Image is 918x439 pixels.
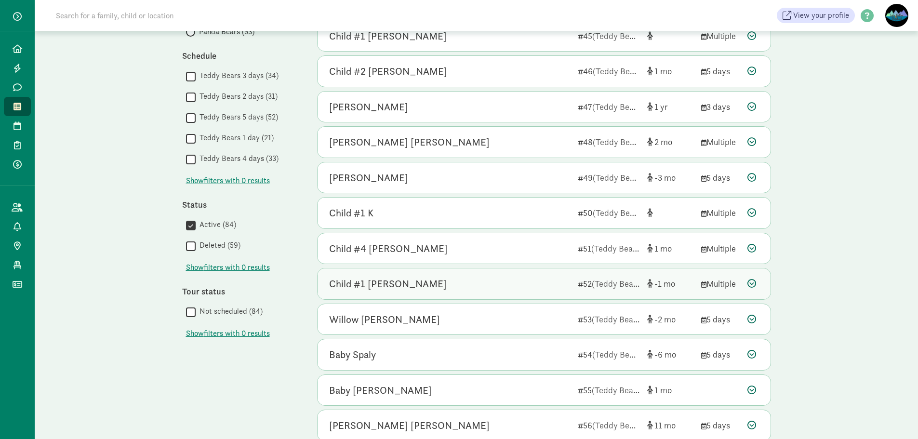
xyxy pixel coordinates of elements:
div: Multiple [701,206,740,219]
div: Multiple [701,277,740,290]
span: (Teddy Bears) [593,66,644,77]
label: Deleted (59) [196,239,240,251]
span: -1 [654,278,675,289]
div: 47 [578,100,639,113]
div: Baby Spaly [329,347,376,362]
button: Showfilters with 0 results [186,175,270,186]
span: (Teddy Bears) [592,278,643,289]
span: Show filters with 0 results [186,175,270,186]
div: [object Object] [647,242,693,255]
span: -2 [654,314,676,325]
div: Multiple [701,135,740,148]
div: 53 [578,313,639,326]
span: 1 [654,385,672,396]
div: 46 [578,65,639,78]
div: 45 [578,29,639,42]
span: (Teddy Bears) [592,349,643,360]
div: 5 days [701,171,740,184]
label: Teddy Bears 2 days (31) [196,91,278,102]
span: View your profile [793,10,849,21]
div: Schedule [182,49,298,62]
div: Multiple [701,242,740,255]
span: Show filters with 0 results [186,328,270,339]
iframe: Chat Widget [870,393,918,439]
div: 56 [578,419,639,432]
div: Child #2 Arensberg [329,64,447,79]
div: [object Object] [647,100,693,113]
div: Luna O'Brien [329,418,490,433]
div: [object Object] [647,384,693,397]
label: Teddy Bears 5 days (52) [196,111,278,123]
div: 5 days [701,65,740,78]
div: Ailani Catalina Lozano Venegas [329,134,490,150]
div: Child #1 Whitten [329,28,447,44]
div: 50 [578,206,639,219]
div: 5 days [701,419,740,432]
span: 2 [654,136,672,147]
span: -3 [654,172,676,183]
div: 5 days [701,313,740,326]
div: Tour status [182,285,298,298]
span: 1 [654,243,672,254]
div: [object Object] [647,348,693,361]
div: Status [182,198,298,211]
div: Child #1 K [329,205,373,221]
span: (Teddy Bears) [592,314,643,325]
div: Baby Blatnik [329,383,432,398]
div: Multiple [701,29,740,42]
div: [object Object] [647,419,693,432]
div: 5 days [701,348,740,361]
span: (Teddy Bears) [592,30,643,41]
span: Show filters with 0 results [186,262,270,273]
div: 49 [578,171,639,184]
div: [object Object] [647,135,693,148]
input: Search for a family, child or location [50,6,320,25]
label: Not scheduled (84) [196,306,263,317]
span: (Teddy Bears) [592,385,643,396]
div: [object Object] [647,277,693,290]
div: 54 [578,348,639,361]
div: Evans VELASQUEZ [329,99,408,115]
div: 55 [578,384,639,397]
div: [object Object] [647,65,693,78]
span: (Teddy Bears) [592,420,643,431]
button: Showfilters with 0 results [186,328,270,339]
span: (Teddy Bears) [591,243,642,254]
div: [object Object] [647,313,693,326]
div: Willow Weliver [329,312,440,327]
span: Panda Bears (53) [199,26,254,38]
span: -6 [654,349,676,360]
label: Teddy Bears 1 day (21) [196,132,274,144]
div: Liz Bowling [329,170,408,186]
div: [object Object] [647,171,693,184]
a: View your profile [777,8,855,23]
button: Showfilters with 0 results [186,262,270,273]
span: 1 [654,101,668,112]
div: 51 [578,242,639,255]
span: (Teddy Bears) [593,207,644,218]
label: Active (84) [196,219,236,230]
div: [object Object] [647,206,693,219]
div: 52 [578,277,639,290]
label: Teddy Bears 3 days (34) [196,70,279,81]
label: Teddy Bears 4 days (33) [196,153,279,164]
div: 48 [578,135,639,148]
span: 11 [654,420,676,431]
span: (Teddy Bears) [593,136,644,147]
div: 3 days [701,100,740,113]
span: 1 [654,66,672,77]
span: (Teddy Bears) [592,101,643,112]
div: Child #1 Pickens [329,276,447,292]
span: (Teddy Bears) [593,172,644,183]
div: Child #4 Stough [329,241,448,256]
div: [object Object] [647,29,693,42]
